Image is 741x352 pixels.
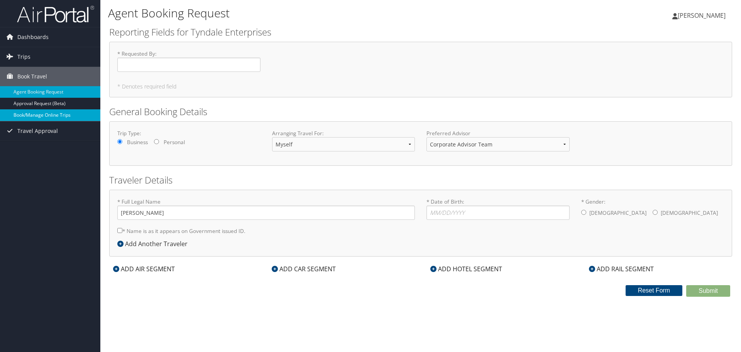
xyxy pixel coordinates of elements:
[426,206,570,220] input: * Date of Birth:
[109,26,732,39] h2: Reporting Fields for Tyndale Enterprises
[17,47,30,66] span: Trips
[117,239,191,248] div: Add Another Traveler
[109,173,732,187] h2: Traveler Details
[581,210,586,215] input: * Gender:[DEMOGRAPHIC_DATA][DEMOGRAPHIC_DATA]
[626,285,683,296] button: Reset Form
[426,198,570,220] label: * Date of Birth:
[589,206,646,220] label: [DEMOGRAPHIC_DATA]
[426,264,506,274] div: ADD HOTEL SEGMENT
[17,27,49,47] span: Dashboards
[117,206,415,220] input: * Full Legal Name
[653,210,658,215] input: * Gender:[DEMOGRAPHIC_DATA][DEMOGRAPHIC_DATA]
[426,129,570,137] label: Preferred Advisor
[17,67,47,86] span: Book Travel
[672,4,733,27] a: [PERSON_NAME]
[109,105,732,118] h2: General Booking Details
[272,129,415,137] label: Arranging Travel For:
[117,198,415,220] label: * Full Legal Name
[109,264,179,274] div: ADD AIR SEGMENT
[661,206,718,220] label: [DEMOGRAPHIC_DATA]
[581,198,724,221] label: * Gender:
[686,285,730,297] button: Submit
[117,84,724,89] h5: * Denotes required field
[117,129,261,137] label: Trip Type:
[585,264,658,274] div: ADD RAIL SEGMENT
[108,5,525,21] h1: Agent Booking Request
[117,228,122,233] input: * Name is as it appears on Government issued ID.
[117,224,245,238] label: * Name is as it appears on Government issued ID.
[17,121,58,141] span: Travel Approval
[117,50,261,72] label: * Requested By :
[17,5,94,23] img: airportal-logo.png
[164,138,185,146] label: Personal
[117,58,261,72] input: * Requested By:
[268,264,340,274] div: ADD CAR SEGMENT
[127,138,148,146] label: Business
[678,11,726,20] span: [PERSON_NAME]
